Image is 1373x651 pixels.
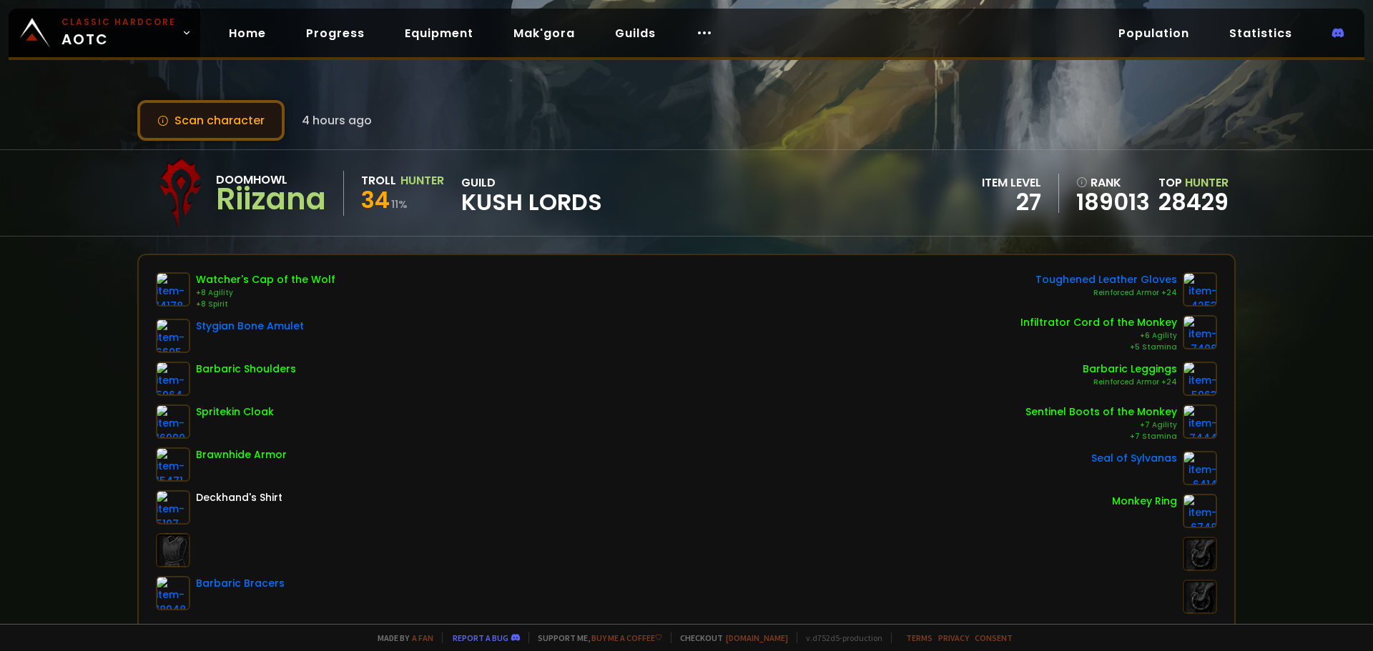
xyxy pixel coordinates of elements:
div: +7 Stamina [1025,431,1177,442]
div: Doomhowl [216,171,326,189]
span: v. d752d5 - production [797,632,882,643]
div: Stygian Bone Amulet [196,319,304,334]
div: +7 Agility [1025,419,1177,431]
div: Troll [361,172,396,189]
span: 34 [361,184,390,216]
span: Hunter [1185,174,1229,191]
div: Barbaric Leggings [1083,362,1177,377]
a: Equipment [393,19,485,48]
span: Kush Lords [461,192,602,213]
div: Reinforced Armor +24 [1035,287,1177,299]
div: Deckhand's Shirt [196,490,282,505]
div: guild [461,174,602,213]
div: rank [1076,174,1150,192]
a: Mak'gora [502,19,586,48]
span: Made by [369,632,433,643]
div: Hunter [400,172,444,189]
button: Scan character [137,100,285,141]
div: Barbaric Bracers [196,576,285,591]
img: item-4253 [1183,272,1217,307]
a: Terms [906,632,932,643]
a: Consent [975,632,1013,643]
div: Barbaric Shoulders [196,362,296,377]
div: Watcher's Cap of the Wolf [196,272,335,287]
img: item-6748 [1183,494,1217,528]
small: Classic Hardcore [61,16,176,29]
div: Reinforced Armor +24 [1083,377,1177,388]
div: +6 Agility [1020,330,1177,342]
a: Classic HardcoreAOTC [9,9,200,57]
a: Population [1107,19,1201,48]
a: 28429 [1158,186,1229,218]
img: item-5964 [156,362,190,396]
img: item-5107 [156,490,190,525]
a: 189013 [1076,192,1150,213]
div: +5 Stamina [1020,342,1177,353]
div: Riizana [216,189,326,210]
img: item-14178 [156,272,190,307]
a: Guilds [604,19,667,48]
img: item-15471 [156,447,190,482]
span: Support me, [528,632,662,643]
div: +8 Spirit [196,299,335,310]
span: Checkout [671,632,788,643]
a: [DOMAIN_NAME] [726,632,788,643]
div: Monkey Ring [1112,494,1177,509]
div: Spritekin Cloak [196,404,274,419]
a: Home [217,19,277,48]
div: Brawnhide Armor [196,447,287,462]
img: item-7444 [1183,404,1217,439]
span: 4 hours ago [302,111,372,129]
div: Seal of Sylvanas [1091,451,1177,466]
a: a fan [412,632,433,643]
img: item-6695 [156,319,190,353]
div: 27 [982,192,1041,213]
img: item-18948 [156,576,190,610]
img: item-7406 [1183,315,1217,349]
span: AOTC [61,16,176,50]
a: Progress [295,19,376,48]
a: Buy me a coffee [591,632,662,643]
small: 11 % [391,197,408,212]
a: Privacy [938,632,969,643]
img: item-16990 [156,404,190,439]
img: item-6414 [1183,451,1217,485]
div: Infiltrator Cord of the Monkey [1020,315,1177,330]
div: Toughened Leather Gloves [1035,272,1177,287]
div: +8 Agility [196,287,335,299]
div: Top [1158,174,1229,192]
div: Sentinel Boots of the Monkey [1025,404,1177,419]
a: Report a bug [453,632,508,643]
div: item level [982,174,1041,192]
a: Statistics [1218,19,1304,48]
img: item-5963 [1183,362,1217,396]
